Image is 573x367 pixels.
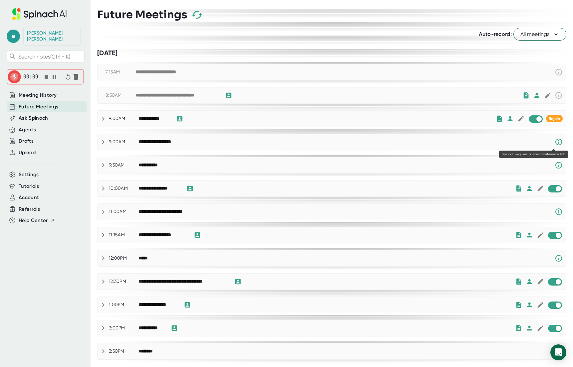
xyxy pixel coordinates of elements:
div: Evan Reiser [27,30,77,42]
div: 11:15AM [109,232,139,238]
div: 7:15AM [105,69,135,75]
button: Ask Spinach [19,114,48,122]
button: Help Center [19,217,55,224]
div: 9:00AM [109,116,139,122]
svg: Spinach requires a video conference link. [555,254,563,262]
svg: Spinach requires a video conference link. [555,161,563,169]
div: 10:00AM [109,185,139,191]
button: Meeting History [19,91,57,99]
div: 8:30AM [105,92,135,98]
div: 11:00AM [109,209,139,215]
button: Agents [19,126,36,134]
div: [DATE] [97,49,566,57]
span: Search notes (Ctrl + K) [18,54,70,60]
div: 3:00PM [109,325,139,331]
span: Rejoin [549,116,560,121]
div: 3:30PM [109,348,139,354]
button: Tutorials [19,183,39,190]
div: 9:00AM [109,139,139,145]
button: Referrals [19,205,40,213]
div: Open Intercom Messenger [550,344,566,360]
button: All meetings [513,28,566,41]
div: 12:00PM [109,255,139,261]
span: Help Center [19,217,48,224]
svg: Spinach requires a video conference link. [555,208,563,216]
span: e [7,30,20,43]
svg: This event has already passed [555,91,563,99]
button: Rejoin [546,115,563,122]
button: Account [19,194,39,201]
button: Drafts [19,137,34,145]
span: All meetings [520,30,559,38]
svg: This event has already passed [555,68,563,76]
span: 00:09 [23,74,38,80]
div: 9:30AM [109,162,139,168]
button: Upload [19,149,36,157]
span: Auto-record: [479,31,512,37]
button: Settings [19,171,39,179]
div: 12:30PM [109,279,139,285]
button: Future Meetings [19,103,58,111]
div: 1:00PM [109,302,139,308]
h3: Future Meetings [97,8,187,21]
